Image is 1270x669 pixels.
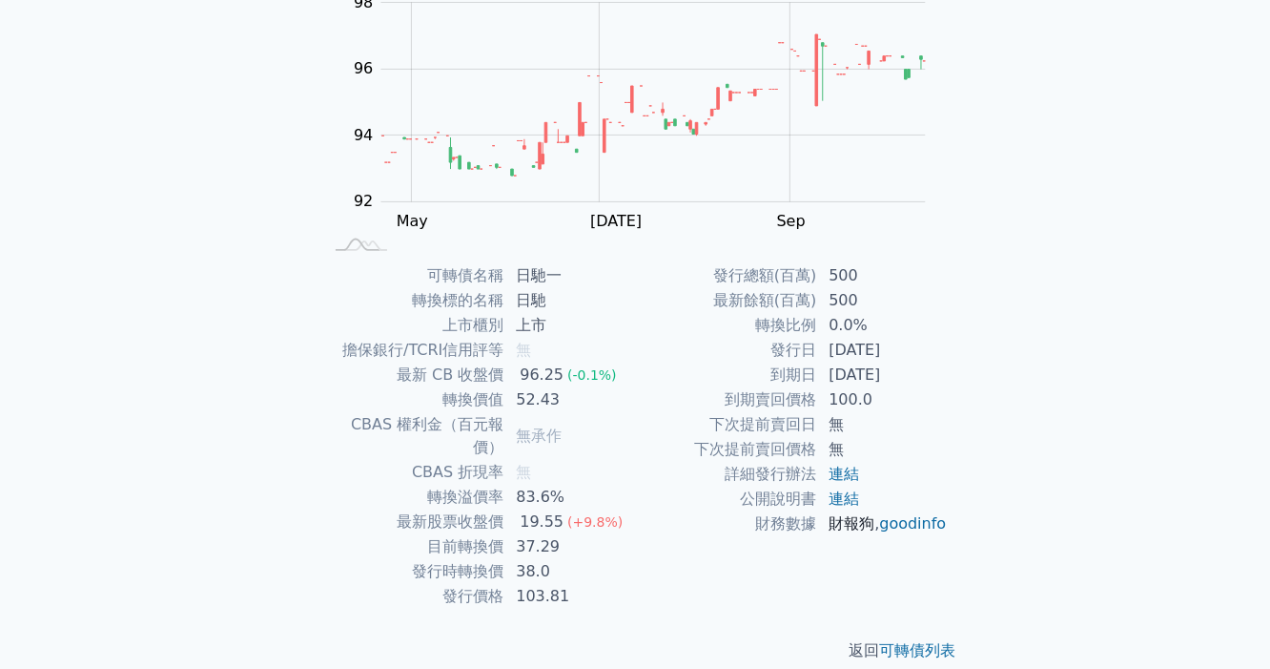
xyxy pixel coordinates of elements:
td: 發行日 [635,338,817,363]
td: 財務數據 [635,512,817,536]
p: 返回 [299,639,971,662]
a: 可轉債列表 [879,641,955,659]
td: 下次提前賣回價格 [635,437,817,462]
td: 轉換價值 [322,387,504,412]
td: , [817,512,948,536]
td: 500 [817,288,948,313]
div: 19.55 [516,511,567,533]
span: 無 [516,463,531,481]
td: 最新股票收盤價 [322,510,504,534]
td: 發行價格 [322,584,504,609]
td: 到期日 [635,363,817,387]
tspan: 92 [354,193,373,211]
a: 連結 [829,490,859,508]
td: 103.81 [504,584,635,609]
td: 最新 CB 收盤價 [322,363,504,387]
span: (-0.1%) [567,367,617,383]
td: 52.43 [504,387,635,412]
td: [DATE] [817,363,948,387]
td: 下次提前賣回日 [635,412,817,437]
td: 發行總額(百萬) [635,263,817,288]
td: 發行時轉換價 [322,559,504,584]
td: 轉換溢價率 [322,485,504,510]
td: 無 [817,437,948,462]
td: 0.0% [817,313,948,338]
td: 可轉債名稱 [322,263,504,288]
tspan: [DATE] [590,212,642,230]
a: 財報狗 [829,514,874,533]
td: 擔保銀行/TCRI信用評等 [322,338,504,363]
tspan: May [397,212,428,230]
td: 500 [817,263,948,288]
td: 公開說明書 [635,487,817,512]
td: CBAS 折現率 [322,460,504,485]
tspan: Sep [777,212,806,230]
tspan: 96 [354,59,373,77]
td: 83.6% [504,485,635,510]
td: 最新餘額(百萬) [635,288,817,313]
iframe: Chat Widget [1175,577,1270,669]
span: (+9.8%) [567,514,623,530]
td: 轉換比例 [635,313,817,338]
td: 上市 [504,313,635,338]
td: 日馳一 [504,263,635,288]
td: 目前轉換價 [322,534,504,559]
div: 聊天小工具 [1175,577,1270,669]
span: 無 [516,341,531,359]
span: 無承作 [516,427,562,445]
td: 轉換標的名稱 [322,288,504,313]
td: [DATE] [817,338,948,363]
a: 連結 [829,465,859,483]
td: 詳細發行辦法 [635,462,817,487]
td: 38.0 [504,559,635,584]
td: 37.29 [504,534,635,559]
td: CBAS 權利金（百元報價） [322,412,504,460]
div: 96.25 [516,364,567,387]
td: 無 [817,412,948,437]
td: 到期賣回價格 [635,387,817,412]
td: 日馳 [504,288,635,313]
td: 上市櫃別 [322,313,504,338]
a: goodinfo [879,514,946,533]
tspan: 94 [354,126,373,144]
td: 100.0 [817,387,948,412]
